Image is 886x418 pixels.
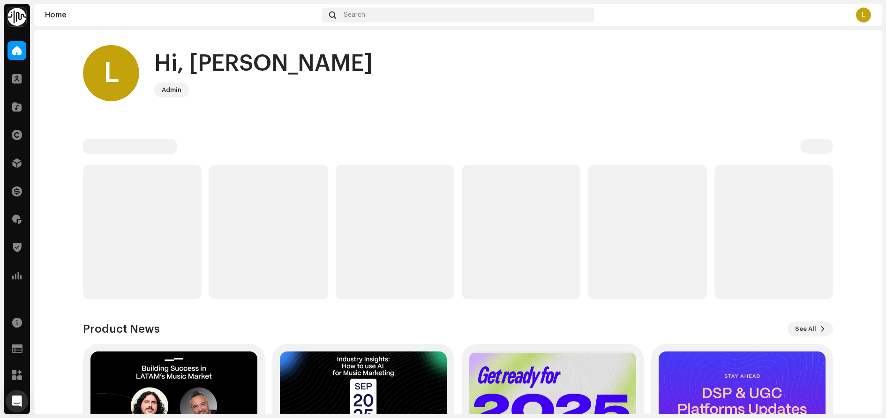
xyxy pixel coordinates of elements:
[83,45,139,101] div: L
[344,11,365,19] span: Search
[795,320,816,338] span: See All
[154,49,373,79] div: Hi, [PERSON_NAME]
[162,84,181,96] div: Admin
[8,7,26,26] img: 0f74c21f-6d1c-4dbc-9196-dbddad53419e
[83,321,160,336] h3: Product News
[45,11,318,19] div: Home
[856,7,871,22] div: L
[6,390,28,412] div: Open Intercom Messenger
[788,321,833,336] button: See All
